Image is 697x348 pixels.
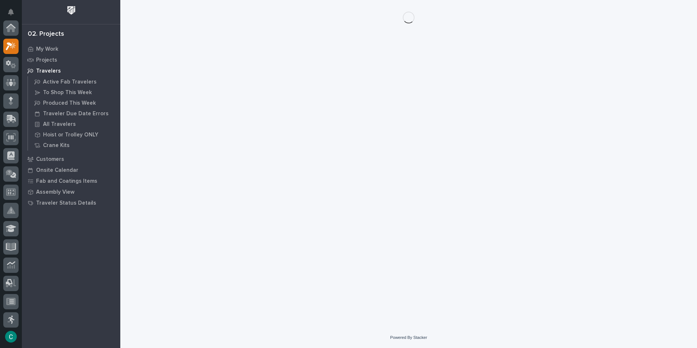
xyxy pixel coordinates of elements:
[36,68,61,74] p: Travelers
[36,200,96,206] p: Traveler Status Details
[28,119,120,129] a: All Travelers
[36,57,57,63] p: Projects
[22,54,120,65] a: Projects
[43,79,97,85] p: Active Fab Travelers
[9,9,19,20] div: Notifications
[43,142,70,149] p: Crane Kits
[36,156,64,163] p: Customers
[22,175,120,186] a: Fab and Coatings Items
[43,132,98,138] p: Hoist or Trolley ONLY
[36,189,74,196] p: Assembly View
[28,108,120,119] a: Traveler Due Date Errors
[3,4,19,20] button: Notifications
[390,335,427,340] a: Powered By Stacker
[22,165,120,175] a: Onsite Calendar
[36,167,78,174] p: Onsite Calendar
[43,89,92,96] p: To Shop This Week
[3,329,19,344] button: users-avatar
[22,197,120,208] a: Traveler Status Details
[43,121,76,128] p: All Travelers
[22,186,120,197] a: Assembly View
[28,87,120,97] a: To Shop This Week
[22,43,120,54] a: My Work
[43,100,96,107] p: Produced This Week
[28,77,120,87] a: Active Fab Travelers
[36,178,97,185] p: Fab and Coatings Items
[28,140,120,150] a: Crane Kits
[22,65,120,76] a: Travelers
[65,4,78,17] img: Workspace Logo
[28,98,120,108] a: Produced This Week
[43,111,109,117] p: Traveler Due Date Errors
[28,30,64,38] div: 02. Projects
[36,46,58,53] p: My Work
[28,129,120,140] a: Hoist or Trolley ONLY
[22,154,120,165] a: Customers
